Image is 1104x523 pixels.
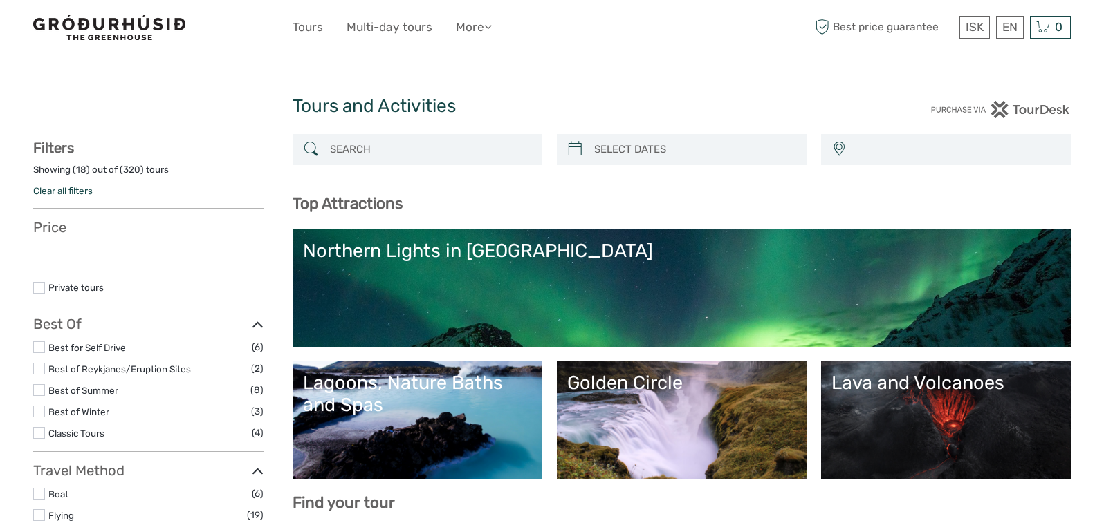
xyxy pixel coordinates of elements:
div: Golden Circle [567,372,796,394]
a: Clear all filters [33,185,93,196]
span: (3) [251,403,264,419]
a: Best for Self Drive [48,342,126,353]
a: Flying [48,510,74,521]
div: Lagoons, Nature Baths and Spas [303,372,532,417]
span: (4) [252,425,264,441]
img: PurchaseViaTourDesk.png [930,101,1071,118]
a: Private tours [48,282,104,293]
div: Showing ( ) out of ( ) tours [33,163,264,184]
h3: Best Of [33,316,264,332]
b: Top Attractions [293,194,403,213]
div: Northern Lights in [GEOGRAPHIC_DATA] [303,240,1060,262]
a: Classic Tours [48,428,104,439]
a: Best of Winter [48,406,109,417]
img: 1578-341a38b5-ce05-4595-9f3d-b8aa3718a0b3_logo_small.jpg [33,15,185,40]
a: Tours [293,17,323,37]
span: (6) [252,486,264,502]
h3: Price [33,219,264,236]
span: (6) [252,339,264,355]
span: (19) [247,507,264,523]
a: Boat [48,488,68,500]
h3: Travel Method [33,462,264,479]
a: Lagoons, Nature Baths and Spas [303,372,532,468]
div: EN [996,16,1024,39]
input: SELECT DATES [589,137,800,162]
div: Lava and Volcanoes [831,372,1060,394]
strong: Filters [33,140,74,156]
a: Golden Circle [567,372,796,468]
h1: Tours and Activities [293,95,811,117]
a: Best of Summer [48,385,118,396]
span: ISK [966,20,984,34]
span: Best price guarantee [811,16,956,39]
input: SEARCH [324,137,535,162]
a: More [456,17,492,37]
a: Multi-day tours [347,17,432,37]
span: (8) [250,382,264,398]
a: Northern Lights in [GEOGRAPHIC_DATA] [303,240,1060,336]
label: 18 [76,163,86,176]
span: (2) [251,361,264,377]
a: Best of Reykjanes/Eruption Sites [48,363,191,374]
a: Lava and Volcanoes [831,372,1060,468]
label: 320 [123,163,140,176]
span: 0 [1053,20,1065,34]
b: Find your tour [293,493,395,512]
